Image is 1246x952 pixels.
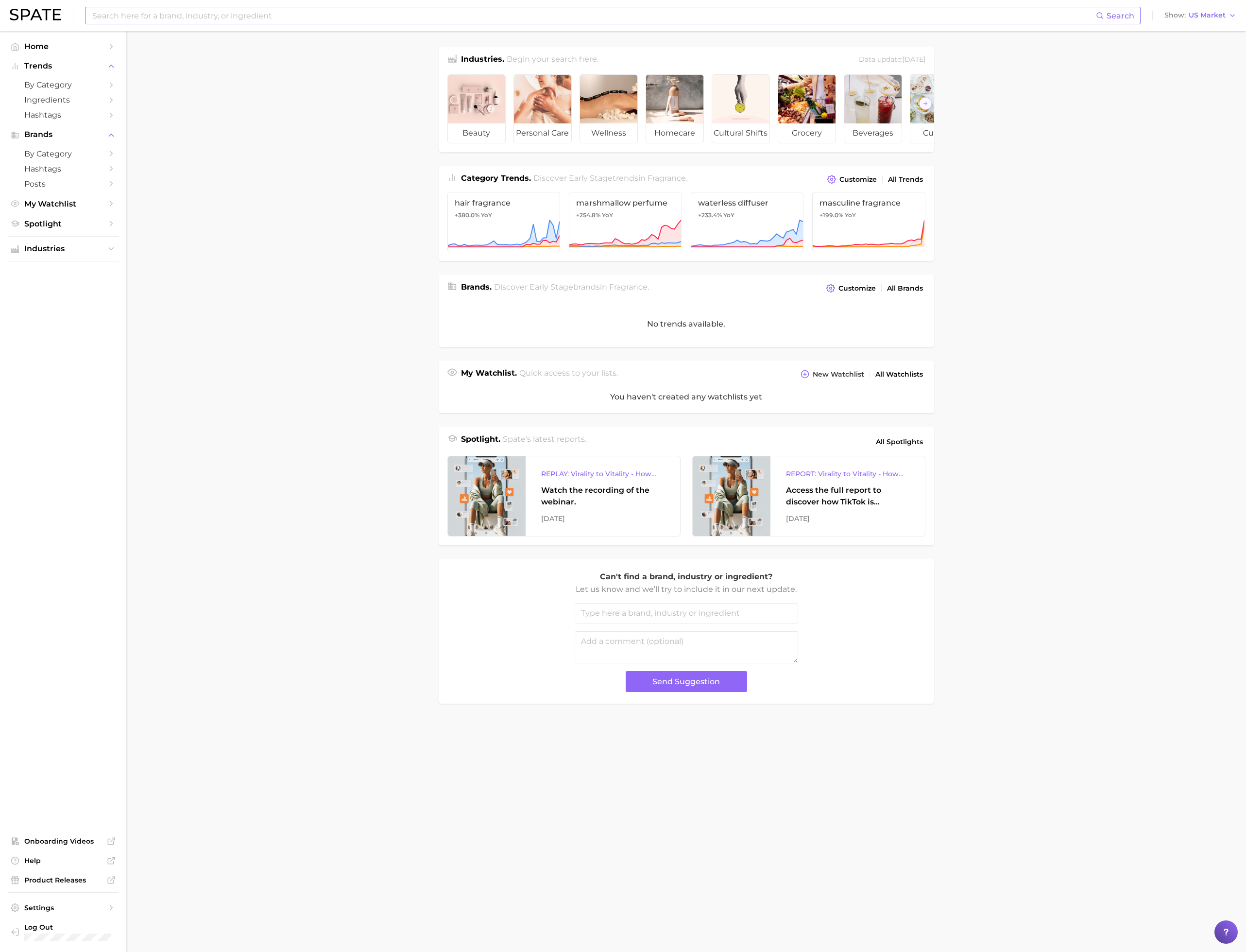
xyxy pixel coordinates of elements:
a: by Category [8,146,119,161]
a: Onboarding Videos [8,834,119,848]
span: Product Releases [24,876,102,884]
button: Industries [8,242,119,256]
a: hair fragrance+380.0% YoY [447,192,561,252]
span: All Trends [888,175,923,184]
a: beverages [844,74,902,143]
span: beverages [844,123,902,143]
span: Industries [24,244,102,253]
button: Send Suggestion [626,671,747,692]
span: Posts [24,179,102,189]
span: hair fragrance [455,198,553,208]
a: masculine fragrance+199.0% YoY [812,192,925,252]
h1: My Watchlist. [461,367,517,381]
h1: Industries. [461,53,504,67]
span: Brands [24,130,102,139]
span: culinary [910,123,968,143]
a: Hashtags [8,107,119,122]
span: +199.0% [819,211,843,219]
a: waterless diffuser+233.4% YoY [691,192,804,252]
p: Can't find a brand, industry or ingredient? [575,571,798,583]
a: personal care [513,74,572,143]
span: fragrance [648,173,686,183]
a: Posts [8,176,119,191]
button: Brands [8,127,119,142]
div: [DATE] [541,513,665,524]
span: YoY [602,211,613,219]
a: My Watchlist [8,196,119,211]
div: No trends available. [439,301,934,347]
button: Customize [825,173,879,186]
span: waterless diffuser [698,198,797,208]
span: beauty [448,123,505,143]
div: REPORT: Virality to Vitality - How TikTok is Driving Wellness Discovery [786,468,909,480]
span: Onboarding Videos [24,837,102,846]
div: [DATE] [786,513,909,524]
a: All Spotlights [873,433,925,450]
span: Customize [839,175,877,184]
div: Watch the recording of the webinar. [541,485,665,508]
div: You haven't created any watchlists yet [439,381,934,413]
span: Home [24,42,102,51]
span: fragrance [609,282,648,292]
span: wellness [580,123,637,143]
a: Hashtags [8,161,119,176]
span: Discover Early Stage trends in . [533,173,687,183]
span: Hashtags [24,164,102,173]
span: Brands . [461,282,492,292]
span: Search [1107,11,1134,20]
a: REPLAY: Virality to Vitality - How TikTok is Driving Wellness DiscoveryWatch the recording of the... [447,456,681,537]
span: +380.0% [455,211,479,219]
span: personal care [514,123,571,143]
img: SPATE [10,9,61,20]
a: Home [8,39,119,54]
span: by Category [24,149,102,158]
span: Spotlight [24,219,102,228]
h2: Quick access to your lists. [519,367,618,381]
div: REPLAY: Virality to Vitality - How TikTok is Driving Wellness Discovery [541,468,665,480]
a: marshmallow perfume+254.8% YoY [569,192,682,252]
a: Help [8,853,119,868]
a: culinary [910,74,968,143]
h1: Spotlight. [461,433,500,450]
a: All Trends [886,173,925,186]
a: REPORT: Virality to Vitality - How TikTok is Driving Wellness DiscoveryAccess the full report to ... [692,456,925,537]
a: beauty [447,74,506,143]
div: Access the full report to discover how TikTok is reshaping the wellness landscape, from product d... [786,485,909,508]
a: Ingredients [8,92,119,107]
a: Spotlight [8,216,119,231]
button: New Watchlist [798,367,866,381]
span: My Watchlist [24,199,102,208]
span: Help [24,856,102,865]
span: by Category [24,80,102,89]
h2: Spate's latest reports. [503,433,586,450]
a: All Brands [885,282,925,295]
span: Show [1164,13,1186,18]
span: YoY [723,211,734,219]
span: Category Trends . [461,173,531,183]
span: All Watchlists [875,370,923,379]
span: Hashtags [24,110,102,120]
a: Product Releases [8,873,119,887]
span: marshmallow perfume [576,198,675,208]
span: +233.4% [698,211,722,219]
a: Log out. Currently logged in with e-mail julia.buonanno@dsm-firmenich.com. [8,920,119,945]
span: Discover Early Stage brands in . [494,282,649,292]
a: wellness [580,74,638,143]
span: +254.8% [576,211,600,219]
a: Settings [8,900,119,915]
h2: Begin your search here. [507,53,598,67]
input: Type here a brand, industry or ingredient [575,603,798,623]
span: Ingredients [24,95,102,104]
input: Search here for a brand, industry, or ingredient [91,7,1096,24]
span: Settings [24,903,102,912]
span: cultural shifts [712,123,769,143]
span: homecare [646,123,703,143]
span: masculine fragrance [819,198,918,208]
span: Customize [838,284,876,293]
div: Data update: [DATE] [859,53,925,67]
span: All Brands [887,284,923,293]
span: New Watchlist [813,370,864,379]
a: homecare [646,74,704,143]
a: grocery [778,74,836,143]
span: All Spotlights [876,436,923,448]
